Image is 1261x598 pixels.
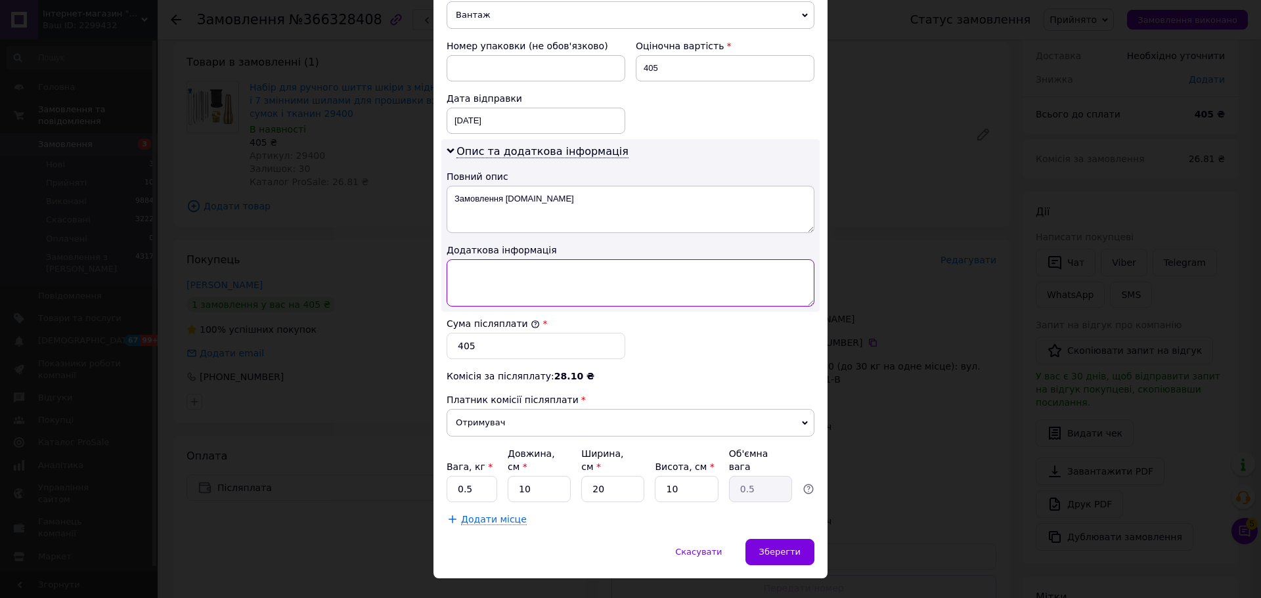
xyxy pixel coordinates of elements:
div: Додаткова інформація [447,244,814,257]
label: Висота, см [655,461,714,472]
textarea: Замовлення [DOMAIN_NAME] [447,186,814,233]
span: Отримувач [447,409,814,437]
label: Сума післяплати [447,318,540,329]
div: Дата відправки [447,92,625,105]
span: Платник комісії післяплати [447,395,579,405]
span: Зберегти [759,547,801,557]
label: Довжина, см [508,448,555,472]
span: Додати місце [461,514,527,525]
div: Оціночна вартість [636,39,814,53]
div: Повний опис [447,170,814,183]
div: Комісія за післяплату: [447,370,814,383]
label: Ширина, см [581,448,623,472]
div: Номер упаковки (не обов'язково) [447,39,625,53]
span: 28.10 ₴ [554,371,594,381]
span: Скасувати [675,547,722,557]
span: Вантаж [447,1,814,29]
span: Опис та додаткова інформація [456,145,629,158]
div: Об'ємна вага [729,447,792,473]
label: Вага, кг [447,461,493,472]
